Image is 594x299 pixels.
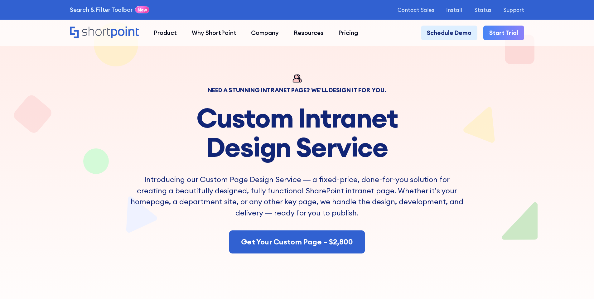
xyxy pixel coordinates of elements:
[154,28,177,37] div: Product
[192,28,236,37] div: Why ShortPoint
[130,87,464,93] div: Need a Stunning Intranet Page? We’ll Design It For You.
[70,5,133,14] a: Search & Filter Toolbar
[70,27,139,39] a: Home
[331,26,366,41] a: Pricing
[503,7,524,13] a: Support
[474,7,491,13] a: Status
[130,174,464,219] p: Introducing our Custom Page Design Service — a fixed-price, done-for-you solution for creating a ...
[286,26,331,41] a: Resources
[146,26,184,41] a: Product
[483,26,524,41] a: Start Trial
[184,26,244,41] a: Why ShortPoint
[251,28,279,37] div: Company
[446,7,462,13] a: Install
[244,26,286,41] a: Company
[229,230,365,253] a: Get Your Custom Page – $2,800
[398,7,434,13] a: Contact Sales
[294,28,324,37] div: Resources
[130,103,464,162] h1: Custom Intranet Design Service
[338,28,358,37] div: Pricing
[421,26,477,41] a: Schedule Demo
